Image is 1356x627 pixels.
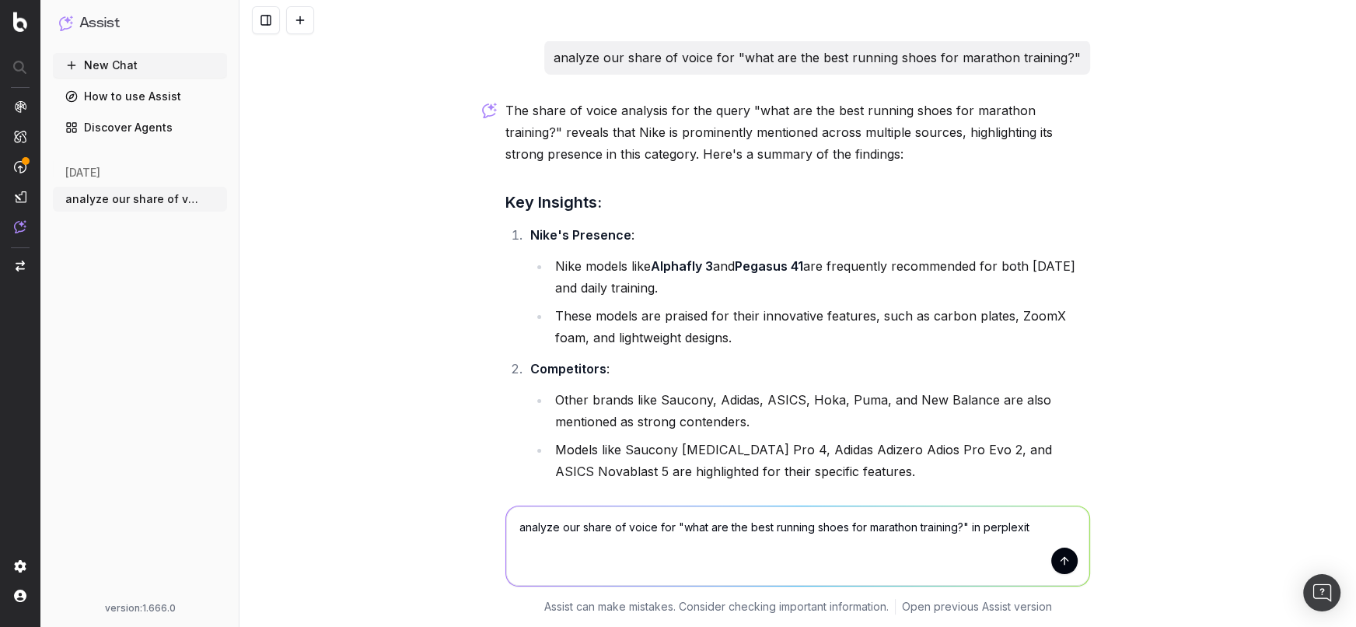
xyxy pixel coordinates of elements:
[59,16,73,30] img: Assist
[550,439,1090,482] li: Models like Saucony [MEDICAL_DATA] Pro 4, Adidas Adizero Adios Pro Evo 2, and ASICS Novablast 5 a...
[505,100,1090,165] p: The share of voice analysis for the query "what are the best running shoes for marathon training?...
[482,103,497,118] img: Botify assist logo
[526,358,1090,482] li: :
[16,261,25,271] img: Switch project
[65,165,100,180] span: [DATE]
[14,160,26,173] img: Activation
[14,590,26,602] img: My account
[554,47,1081,68] p: analyze our share of voice for "what are the best running shoes for marathon training?"
[651,258,713,274] strong: Alphafly 3
[59,602,221,615] div: version: 1.666.0
[14,220,26,233] img: Assist
[53,53,227,78] button: New Chat
[65,191,202,207] span: analyze our share of voice for "what are
[53,84,227,109] a: How to use Assist
[902,599,1052,615] a: Open previous Assist version
[53,115,227,140] a: Discover Agents
[14,191,26,203] img: Studio
[530,227,631,243] strong: Nike's Presence
[13,12,27,32] img: Botify logo
[735,258,803,274] strong: Pegasus 41
[506,506,1089,586] textarea: analyze our share of voice for "what are the best running shoes for marathon training?" in perplexit
[59,12,221,34] button: Assist
[1303,574,1340,611] div: Open Intercom Messenger
[14,100,26,113] img: Analytics
[550,389,1090,433] li: Other brands like Saucony, Adidas, ASICS, Hoka, Puma, and New Balance are also mentioned as stron...
[526,224,1090,349] li: :
[550,305,1090,349] li: These models are praised for their innovative features, such as carbon plates, ZoomX foam, and li...
[550,255,1090,299] li: Nike models like and are frequently recommended for both [DATE] and daily training.
[53,187,227,212] button: analyze our share of voice for "what are
[544,599,889,615] p: Assist can make mistakes. Consider checking important information.
[505,190,1090,215] h3: Key Insights:
[530,361,606,377] strong: Competitors
[14,130,26,143] img: Intelligence
[14,560,26,573] img: Setting
[79,12,120,34] h1: Assist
